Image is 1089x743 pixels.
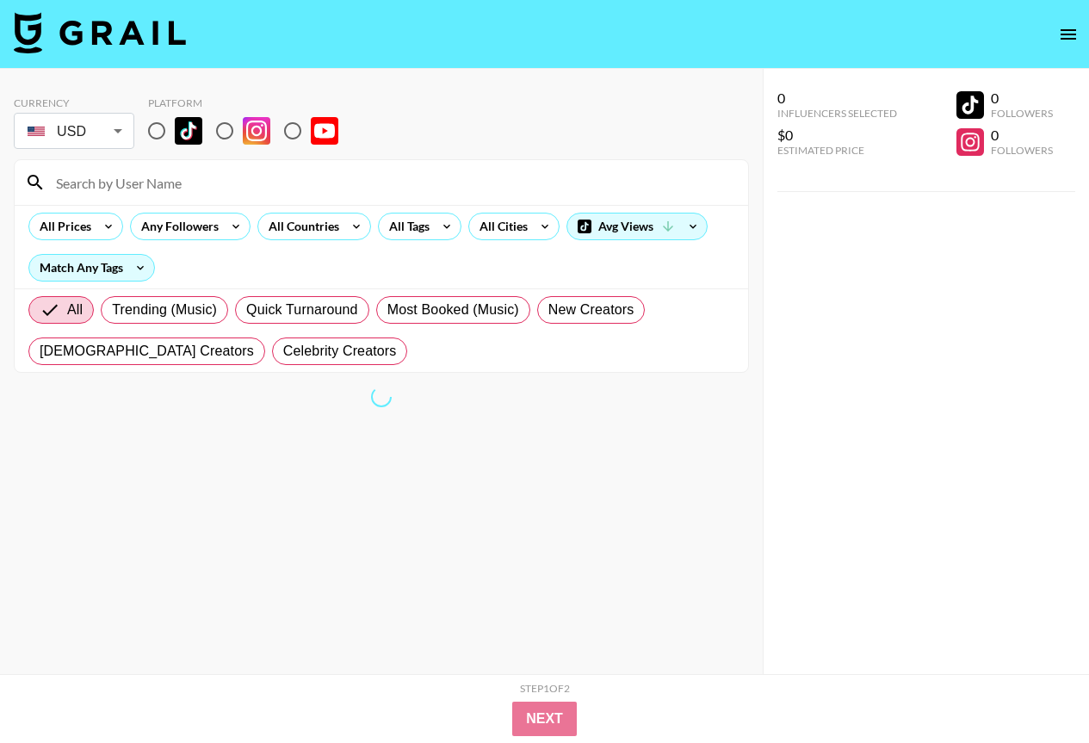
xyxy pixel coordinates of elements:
div: Step 1 of 2 [520,682,570,695]
div: Platform [148,96,352,109]
span: Celebrity Creators [283,341,397,362]
span: Trending (Music) [112,300,217,320]
div: Match Any Tags [29,255,154,281]
div: Followers [991,107,1053,120]
div: 0 [991,90,1053,107]
div: All Cities [469,214,531,239]
img: Grail Talent [14,12,186,53]
div: All Tags [379,214,433,239]
iframe: Drift Widget Chat Controller [1003,657,1068,722]
span: [DEMOGRAPHIC_DATA] Creators [40,341,254,362]
div: USD [17,116,131,146]
img: TikTok [175,117,202,145]
span: All [67,300,83,320]
div: Avg Views [567,214,707,239]
img: YouTube [311,117,338,145]
div: Estimated Price [777,144,897,157]
span: Refreshing bookers, clients, countries, tags, cities, talent, talent... [367,383,395,412]
div: All Countries [258,214,343,239]
div: $0 [777,127,897,144]
button: Next [512,702,577,736]
div: All Prices [29,214,95,239]
span: Most Booked (Music) [387,300,519,320]
div: 0 [991,127,1053,144]
div: Any Followers [131,214,222,239]
input: Search by User Name [46,169,738,196]
div: Influencers Selected [777,107,897,120]
div: 0 [777,90,897,107]
div: Currency [14,96,134,109]
span: New Creators [548,300,634,320]
img: Instagram [243,117,270,145]
button: open drawer [1051,17,1086,52]
div: Followers [991,144,1053,157]
span: Quick Turnaround [246,300,358,320]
